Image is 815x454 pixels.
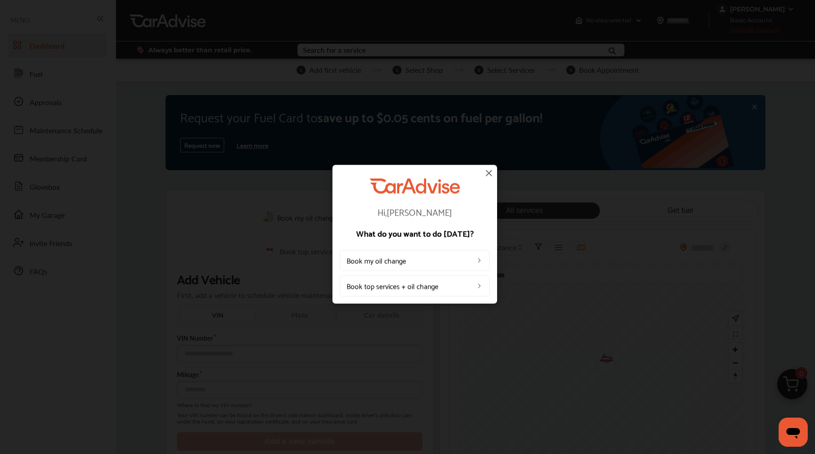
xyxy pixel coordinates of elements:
img: CarAdvise Logo [370,178,460,193]
img: left_arrow_icon.0f472efe.svg [476,282,483,290]
p: What do you want to do [DATE]? [340,229,490,237]
p: Hi, [PERSON_NAME] [340,207,490,217]
a: Book top services + oil change [340,276,490,297]
img: close-icon.a004319c.svg [483,167,494,178]
iframe: Button to launch messaging window [779,418,808,447]
a: Book my oil change [340,250,490,271]
img: left_arrow_icon.0f472efe.svg [476,257,483,264]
